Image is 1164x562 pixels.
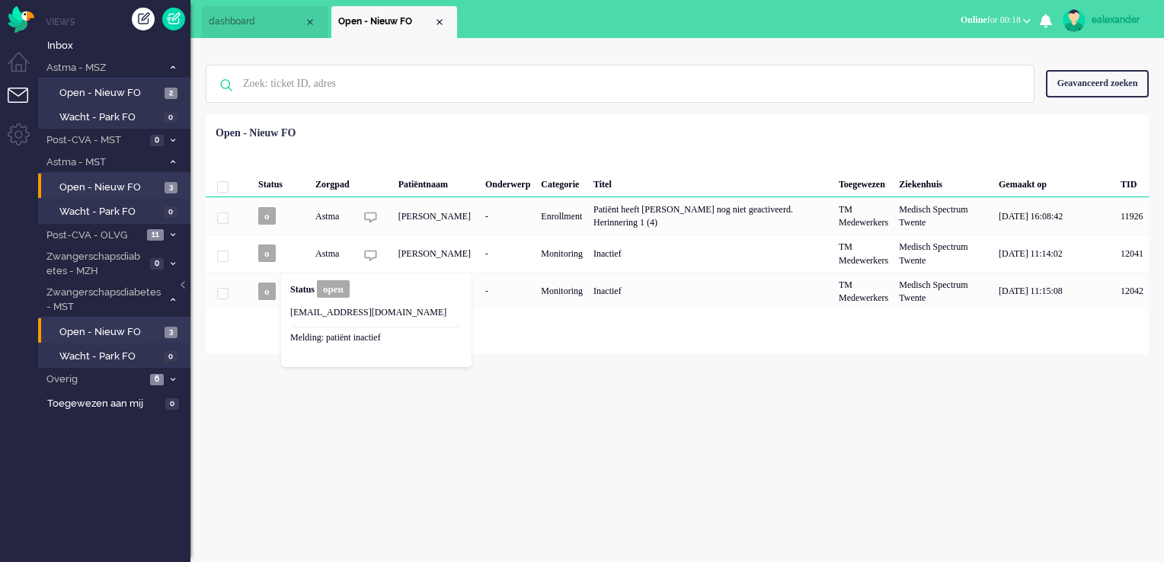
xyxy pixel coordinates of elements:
[44,347,189,364] a: Wacht - Park FO 0
[8,6,34,33] img: flow_omnibird.svg
[338,15,433,28] span: Open - Nieuw FO
[59,180,161,195] span: Open - Nieuw FO
[44,203,189,219] a: Wacht - Park FO 0
[44,228,142,243] span: Post-CVA - OLVG
[44,61,162,75] span: Astma - MSZ
[216,126,296,141] div: Open - Nieuw FO
[433,16,446,28] div: Close tab
[894,235,993,272] div: Medisch Spectrum Twente
[961,14,1021,25] span: for 00:18
[46,15,190,28] li: Views
[588,235,833,272] div: Inactief
[588,167,833,197] div: Titel
[44,178,189,195] a: Open - Nieuw FO 3
[1115,273,1149,310] div: 12042
[165,327,177,338] span: 3
[44,155,162,170] span: Astma - MST
[894,273,993,310] div: Medisch Spectrum Twente
[258,207,276,225] span: o
[833,167,894,197] div: Toegewezen
[993,197,1115,235] div: [DATE] 16:08:42
[331,6,457,38] li: View
[44,372,145,387] span: Overig
[132,8,155,30] div: Creëer ticket
[894,197,993,235] div: Medisch Spectrum Twente
[44,323,189,340] a: Open - Nieuw FO 3
[310,235,355,272] div: Astma
[480,197,536,235] div: -
[588,273,833,310] div: Inactief
[258,283,276,300] span: o
[8,10,34,21] a: Omnidesk
[202,6,328,38] li: Dashboard
[147,229,164,241] span: 11
[232,65,1013,102] input: Zoek: ticket ID, adres
[1092,12,1149,27] div: ealexander
[209,15,304,28] span: dashboard
[833,235,894,272] div: TM Medewerkers
[1115,167,1149,197] div: TID
[8,123,42,158] li: Admin menu
[1046,70,1149,97] div: Geavanceerd zoeken
[393,273,480,310] div: Sifora Wiwiek Loran
[165,88,177,99] span: 2
[894,167,993,197] div: Ziekenhuis
[536,235,588,272] div: Monitoring
[150,135,164,146] span: 0
[393,167,480,197] div: Patiëntnaam
[310,167,355,197] div: Zorgpad
[59,325,161,340] span: Open - Nieuw FO
[1060,9,1149,32] a: ealexander
[8,88,42,122] li: Tickets menu
[588,197,833,235] div: Patiënt heeft [PERSON_NAME] nog niet geactiveerd. Herinnering 1 (4)
[44,108,189,125] a: Wacht - Park FO 0
[536,197,588,235] div: Enrollment
[310,273,355,310] div: Astma
[993,273,1115,310] div: [DATE] 11:15:08
[536,273,588,310] div: Monitoring
[150,258,164,270] span: 0
[59,350,160,364] span: Wacht - Park FO
[833,197,894,235] div: TM Medewerkers
[364,211,377,224] img: ic_chat_grey.svg
[1115,235,1149,272] div: 12041
[536,167,588,197] div: Categorie
[165,398,179,410] span: 0
[480,167,536,197] div: Onderwerp
[164,351,177,362] span: 0
[162,8,185,30] a: Quick Ticket
[165,182,177,193] span: 3
[44,37,190,53] a: Inbox
[393,235,480,272] div: [PERSON_NAME]
[290,306,462,319] p: [EMAIL_ADDRESS][DOMAIN_NAME]
[258,244,276,262] span: o
[44,84,189,101] a: Open - Nieuw FO 2
[206,273,1149,310] div: 12042
[1115,197,1149,235] div: 11926
[150,374,164,385] span: 6
[206,235,1149,272] div: 12041
[961,14,987,25] span: Online
[44,133,145,148] span: Post-CVA - MST
[364,249,377,262] img: ic_chat_grey.svg
[253,167,310,197] div: Status
[310,197,355,235] div: Astma
[951,9,1040,31] button: Onlinefor 00:18
[59,86,161,101] span: Open - Nieuw FO
[480,235,536,272] div: -
[993,167,1115,197] div: Gemaakt op
[951,5,1040,38] li: Onlinefor 00:18
[164,112,177,123] span: 0
[164,206,177,218] span: 0
[206,197,1149,235] div: 11926
[59,205,160,219] span: Wacht - Park FO
[480,273,536,310] div: -
[44,286,162,314] span: Zwangerschapsdiabetes - MST
[290,330,462,345] span: Melding: patiënt inactief
[8,52,42,86] li: Dashboard menu
[44,394,190,411] a: Toegewezen aan mij 0
[1063,9,1086,32] img: avatar
[206,65,246,105] img: ic-search-icon.svg
[47,397,161,411] span: Toegewezen aan mij
[323,283,344,295] span: open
